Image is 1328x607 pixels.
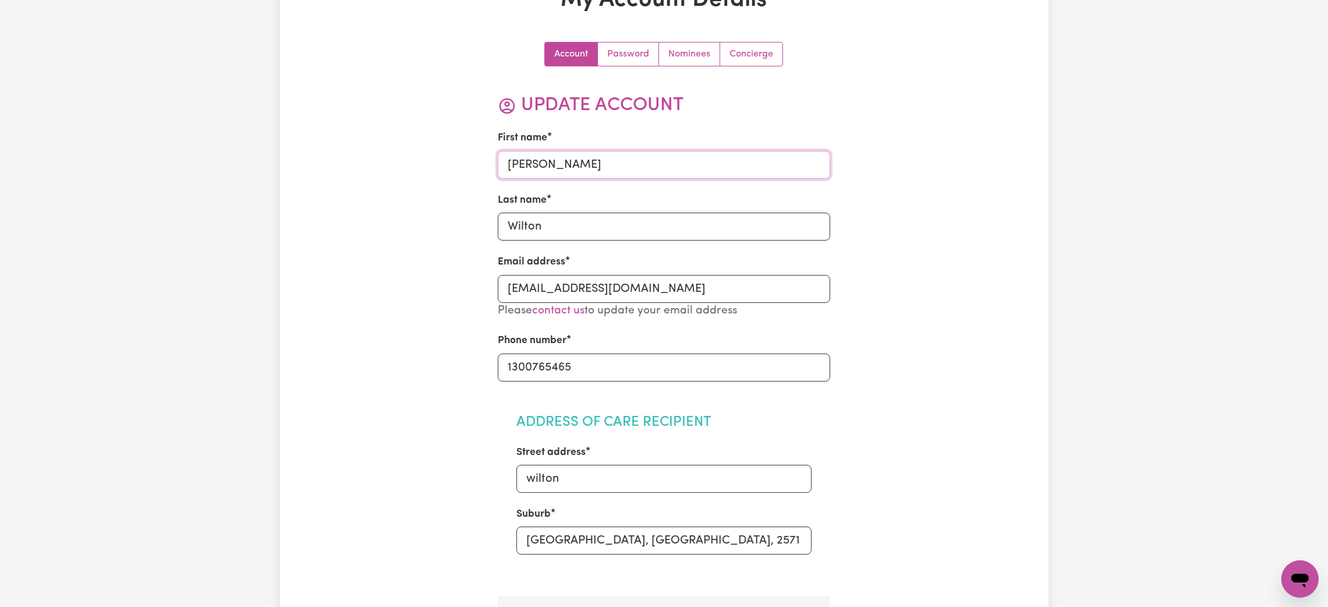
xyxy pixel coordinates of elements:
label: Last name [498,193,547,208]
iframe: Button to launch messaging window, conversation in progress [1281,560,1319,598]
h2: Address of Care Recipient [516,414,812,431]
a: Update your password [598,43,659,66]
p: Please to update your email address [498,303,830,320]
input: e.g. Beth [498,151,830,179]
a: contact us [532,305,585,316]
input: e.g. 24/29, Victoria St. [516,465,812,493]
a: Update account manager [720,43,782,66]
label: Suburb [516,507,551,522]
input: e.g. North Bondi, New South Wales [516,527,812,555]
a: Update your account [545,43,598,66]
label: First name [498,130,547,146]
h2: Update Account [498,94,830,117]
input: e.g. Childs [498,213,830,241]
input: e.g. beth.childs@gmail.com [498,275,830,303]
a: Update your nominees [659,43,720,66]
label: Email address [498,255,565,270]
label: Phone number [498,333,566,348]
input: e.g. 0410 123 456 [498,354,830,382]
label: Street address [516,445,586,460]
